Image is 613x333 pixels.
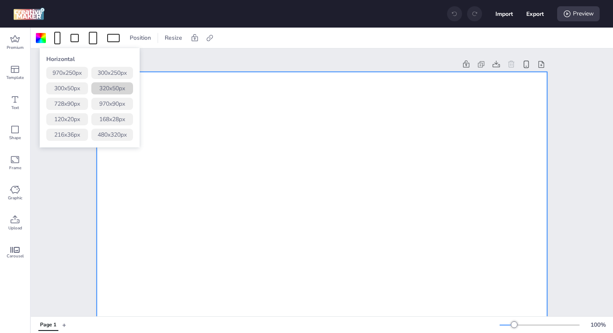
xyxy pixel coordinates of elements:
button: 728x90px [46,98,88,110]
span: Resize [163,33,184,42]
button: 168x28px [91,113,133,125]
button: Import [495,5,513,23]
button: + [62,318,66,332]
span: Shape [9,135,21,141]
div: Page 1 [40,321,56,329]
button: 320x50px [91,82,133,94]
div: Tabs [34,318,62,332]
p: Horizontal [46,55,133,64]
button: 216x36px [46,129,88,141]
span: Premium [7,44,24,51]
button: Export [526,5,544,23]
span: Position [128,33,153,42]
span: Graphic [8,195,23,201]
span: Upload [8,225,22,231]
span: Carousel [7,253,24,259]
button: 480x320px [91,129,133,141]
span: Template [6,74,24,81]
span: Text [11,104,19,111]
button: 970x250px [46,67,88,79]
button: 300x50px [46,82,88,94]
img: logo Creative Maker [13,8,45,20]
div: 100 % [588,320,608,329]
div: Preview [557,6,600,21]
button: 970x90px [91,98,133,110]
div: Page 1 [97,60,457,69]
span: Frame [9,165,21,171]
button: 300x250px [91,67,133,79]
button: 120x20px [46,113,88,125]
